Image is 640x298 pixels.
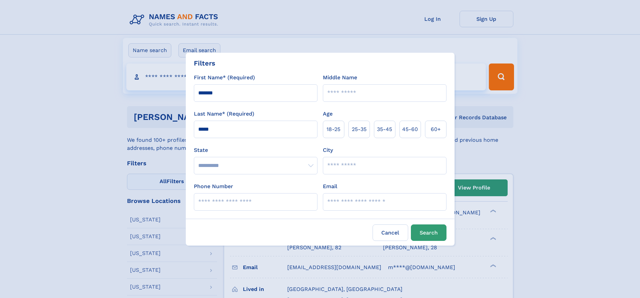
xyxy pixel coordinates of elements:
button: Search [411,224,446,241]
span: 25‑35 [352,125,367,133]
span: 45‑60 [402,125,418,133]
label: Cancel [373,224,408,241]
label: Phone Number [194,182,233,190]
label: Age [323,110,333,118]
span: 18‑25 [327,125,340,133]
label: State [194,146,317,154]
label: City [323,146,333,154]
label: Last Name* (Required) [194,110,254,118]
span: 60+ [431,125,441,133]
span: 35‑45 [377,125,392,133]
label: Email [323,182,337,190]
label: First Name* (Required) [194,74,255,82]
label: Middle Name [323,74,357,82]
div: Filters [194,58,215,68]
